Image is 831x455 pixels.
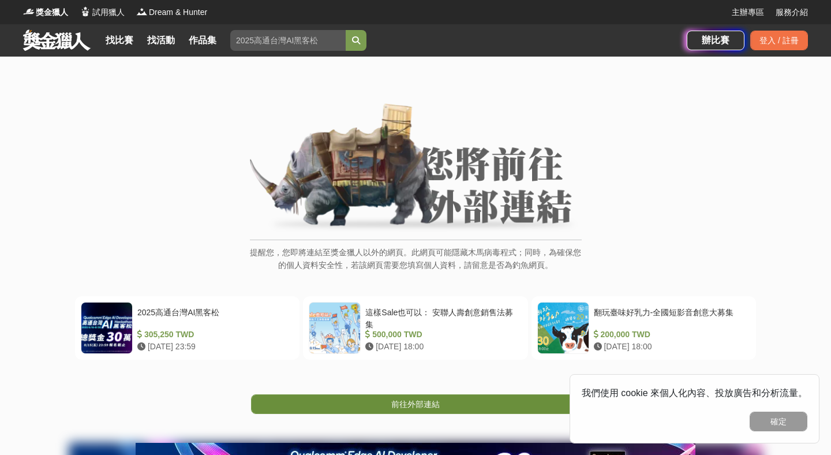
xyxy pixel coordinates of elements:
[594,307,746,329] div: 翻玩臺味好乳力-全國短影音創意大募集
[365,341,517,353] div: [DATE] 18:00
[101,32,138,49] a: 找比賽
[23,6,68,18] a: Logo獎金獵人
[136,6,207,18] a: LogoDream & Hunter
[303,296,527,360] a: 這樣Sale也可以： 安聯人壽創意銷售法募集 500,000 TWD [DATE] 18:00
[365,329,517,341] div: 500,000 TWD
[250,103,582,234] img: External Link Banner
[136,6,148,17] img: Logo
[92,6,125,18] span: 試用獵人
[230,30,346,51] input: 2025高通台灣AI黑客松
[687,31,744,50] a: 辦比賽
[776,6,808,18] a: 服務介紹
[594,341,746,353] div: [DATE] 18:00
[23,6,35,17] img: Logo
[137,307,289,329] div: 2025高通台灣AI黑客松
[750,31,808,50] div: 登入 / 註冊
[582,388,807,398] span: 我們使用 cookie 來個人化內容、投放廣告和分析流量。
[732,6,764,18] a: 主辦專區
[750,412,807,431] button: 確定
[149,6,207,18] span: Dream & Hunter
[184,32,221,49] a: 作品集
[80,6,125,18] a: Logo試用獵人
[251,394,580,414] a: 前往外部連結
[80,6,91,17] img: Logo
[137,329,289,341] div: 305,250 TWD
[36,6,68,18] span: 獎金獵人
[594,329,746,341] div: 200,000 TWD
[143,32,179,49] a: 找活動
[365,307,517,329] div: 這樣Sale也可以： 安聯人壽創意銷售法募集
[531,296,756,360] a: 翻玩臺味好乳力-全國短影音創意大募集 200,000 TWD [DATE] 18:00
[75,296,300,360] a: 2025高通台灣AI黑客松 305,250 TWD [DATE] 23:59
[250,246,582,284] p: 提醒您，您即將連結至獎金獵人以外的網頁。此網頁可能隱藏木馬病毒程式；同時，為確保您的個人資料安全性，若該網頁需要您填寫個人資料，請留意是否為釣魚網頁。
[137,341,289,353] div: [DATE] 23:59
[391,400,440,409] span: 前往外部連結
